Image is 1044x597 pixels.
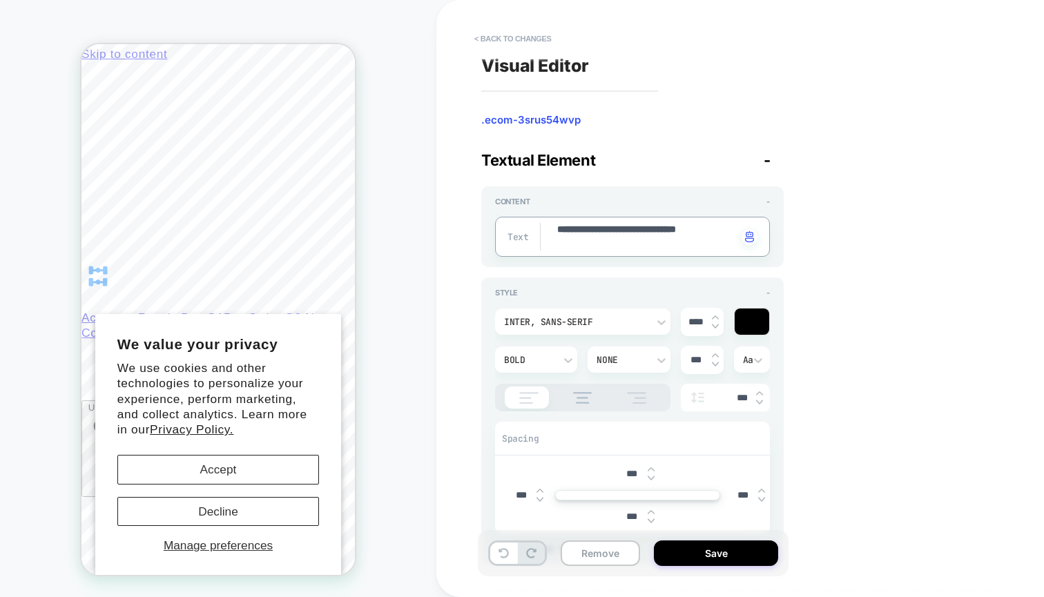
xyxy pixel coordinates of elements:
img: up [712,353,719,358]
img: down [648,518,655,524]
img: down [758,497,765,502]
span: Content [495,197,530,206]
span: USD $ | [GEOGRAPHIC_DATA] [7,358,137,369]
img: align text right [619,392,654,404]
img: edit with ai [745,231,754,242]
a: Pre-Order G2 Now [142,266,249,282]
button: Save [654,540,778,566]
div: Bold [504,354,554,366]
span: - [764,151,771,169]
h2: We value your privacy [36,292,238,309]
button: Accept [36,411,238,440]
button: < Back to changes [467,28,559,50]
img: up [712,315,719,320]
button: Manage preferences [36,494,238,509]
span: Spacing [502,433,539,444]
img: up [536,488,543,493]
div: Aa [743,354,761,366]
img: down [536,497,543,502]
img: line height [688,392,708,403]
span: Textual Element [481,151,595,169]
img: down [756,400,763,405]
img: align text center [566,392,599,404]
img: up [648,467,655,472]
img: up [758,488,765,493]
span: Manage preferences [82,494,191,508]
span: - [766,197,770,206]
img: down [712,362,719,367]
span: Text [507,231,525,243]
img: down [648,476,655,481]
button: Remove [561,540,640,566]
span: Style [495,288,518,297]
img: up [648,509,655,515]
span: - [766,288,770,297]
span: Visual Editor [481,55,589,76]
a: Buy G1 [99,266,142,282]
span: .ecom-3srus54wvp [481,113,784,127]
p: We use cookies and other technologies to personalize your experience, perform marketing, and coll... [36,316,238,393]
button: Decline [36,453,238,482]
a: Privacy Policy. [68,378,152,392]
div: None [597,354,647,366]
img: align text left [512,392,546,404]
img: down [712,324,719,329]
div: Inter, sans-serif [504,316,648,328]
img: up [756,391,763,396]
